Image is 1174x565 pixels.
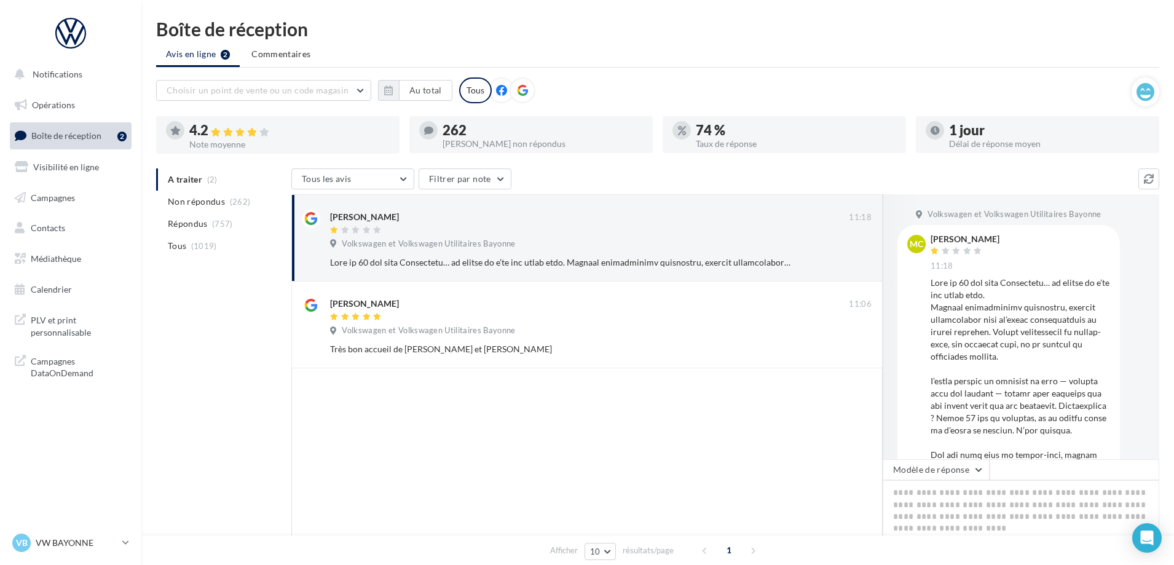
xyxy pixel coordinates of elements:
[212,219,233,229] span: (757)
[7,246,134,272] a: Médiathèque
[156,20,1159,38] div: Boîte de réception
[31,223,65,233] span: Contacts
[168,218,208,230] span: Répondus
[7,348,134,384] a: Campagnes DataOnDemand
[399,80,452,101] button: Au total
[31,353,127,379] span: Campagnes DataOnDemand
[10,531,132,555] a: VB VW BAYONNE
[32,100,75,110] span: Opérations
[443,140,643,148] div: [PERSON_NAME] non répondus
[7,215,134,241] a: Contacts
[189,140,390,149] div: Note moyenne
[378,80,452,101] button: Au total
[585,543,616,560] button: 10
[330,298,399,310] div: [PERSON_NAME]
[251,48,310,60] span: Commentaires
[7,122,134,149] a: Boîte de réception2
[696,140,896,148] div: Taux de réponse
[291,168,414,189] button: Tous les avis
[7,61,129,87] button: Notifications
[931,235,999,243] div: [PERSON_NAME]
[7,307,134,343] a: PLV et print personnalisable
[928,209,1101,220] span: Volkswagen et Volkswagen Utilitaires Bayonne
[590,547,601,556] span: 10
[419,168,511,189] button: Filtrer par note
[949,140,1149,148] div: Délai de réponse moyen
[7,154,134,180] a: Visibilité en ligne
[191,241,217,251] span: (1019)
[168,240,186,252] span: Tous
[719,540,739,560] span: 1
[31,253,81,264] span: Médiathèque
[330,256,792,269] div: Lore ip 60 dol sita Consectetu… ad elitse do e’te inc utlab etdo. Magnaal enimadminimv quisnostru...
[36,537,117,549] p: VW BAYONNE
[696,124,896,137] div: 74 %
[342,325,515,336] span: Volkswagen et Volkswagen Utilitaires Bayonne
[117,132,127,141] div: 2
[7,277,134,302] a: Calendrier
[31,312,127,338] span: PLV et print personnalisable
[550,545,578,556] span: Afficher
[330,343,792,355] div: Très bon accueil de [PERSON_NAME] et [PERSON_NAME]
[31,130,101,141] span: Boîte de réception
[931,261,953,272] span: 11:18
[949,124,1149,137] div: 1 jour
[1132,523,1162,553] div: Open Intercom Messenger
[849,212,872,223] span: 11:18
[330,211,399,223] div: [PERSON_NAME]
[33,69,82,79] span: Notifications
[302,173,352,184] span: Tous les avis
[849,299,872,310] span: 11:06
[168,196,225,208] span: Non répondus
[623,545,674,556] span: résultats/page
[156,80,371,101] button: Choisir un point de vente ou un code magasin
[7,185,134,211] a: Campagnes
[7,92,134,118] a: Opérations
[167,85,349,95] span: Choisir un point de vente ou un code magasin
[342,239,515,250] span: Volkswagen et Volkswagen Utilitaires Bayonne
[31,192,75,202] span: Campagnes
[910,238,923,250] span: MC
[33,162,99,172] span: Visibilité en ligne
[443,124,643,137] div: 262
[459,77,492,103] div: Tous
[189,124,390,138] div: 4.2
[31,284,72,294] span: Calendrier
[883,459,990,480] button: Modèle de réponse
[16,537,28,549] span: VB
[230,197,251,207] span: (262)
